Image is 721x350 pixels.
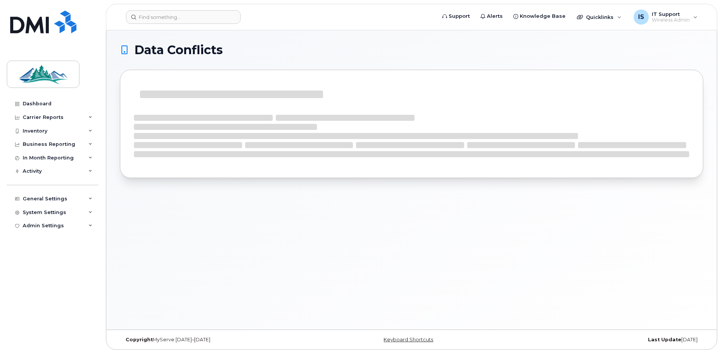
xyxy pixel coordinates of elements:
div: [DATE] [509,337,703,343]
div: MyServe [DATE]–[DATE] [120,337,314,343]
strong: Last Update [648,337,681,342]
a: Keyboard Shortcuts [384,337,433,342]
span: Data Conflicts [134,44,223,56]
strong: Copyright [126,337,153,342]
